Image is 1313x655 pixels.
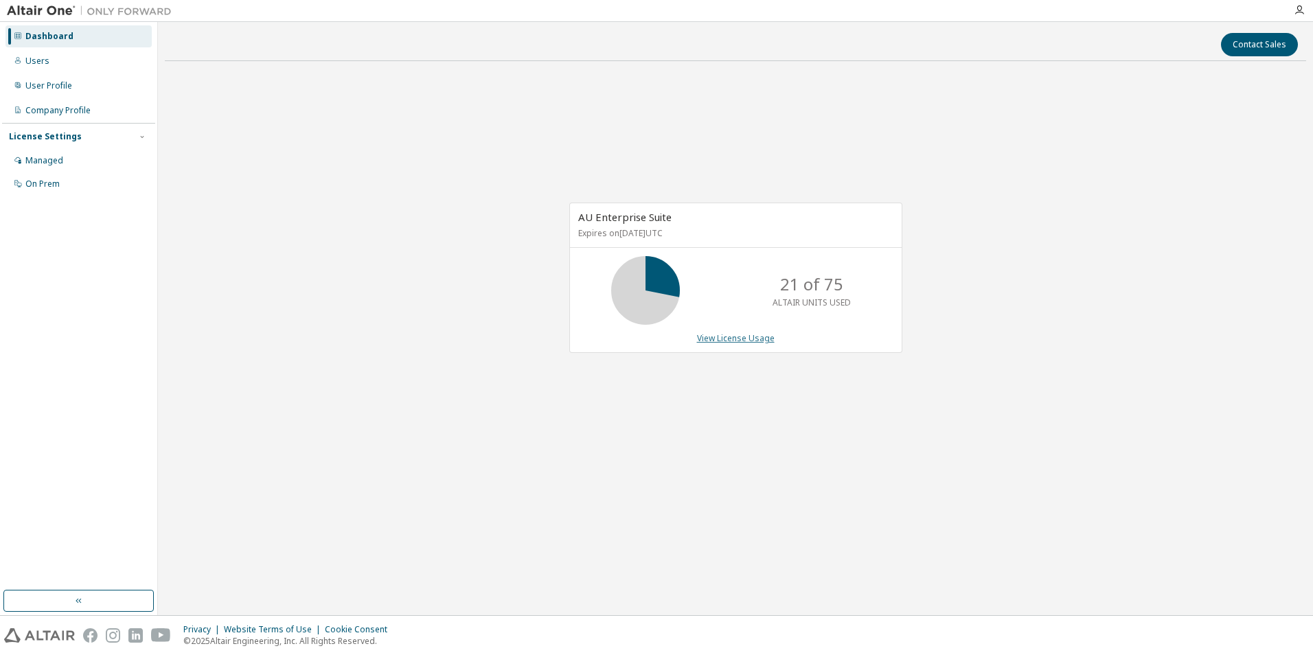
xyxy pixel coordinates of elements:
div: Company Profile [25,105,91,116]
a: View License Usage [697,332,775,344]
p: 21 of 75 [780,273,843,296]
img: facebook.svg [83,628,98,643]
img: instagram.svg [106,628,120,643]
span: AU Enterprise Suite [578,210,672,224]
div: User Profile [25,80,72,91]
div: License Settings [9,131,82,142]
div: Dashboard [25,31,73,42]
p: ALTAIR UNITS USED [773,297,851,308]
img: linkedin.svg [128,628,143,643]
p: © 2025 Altair Engineering, Inc. All Rights Reserved. [183,635,396,647]
div: Website Terms of Use [224,624,325,635]
img: youtube.svg [151,628,171,643]
img: altair_logo.svg [4,628,75,643]
div: Privacy [183,624,224,635]
button: Contact Sales [1221,33,1298,56]
div: Users [25,56,49,67]
div: Cookie Consent [325,624,396,635]
p: Expires on [DATE] UTC [578,227,890,239]
div: On Prem [25,179,60,189]
img: Altair One [7,4,179,18]
div: Managed [25,155,63,166]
